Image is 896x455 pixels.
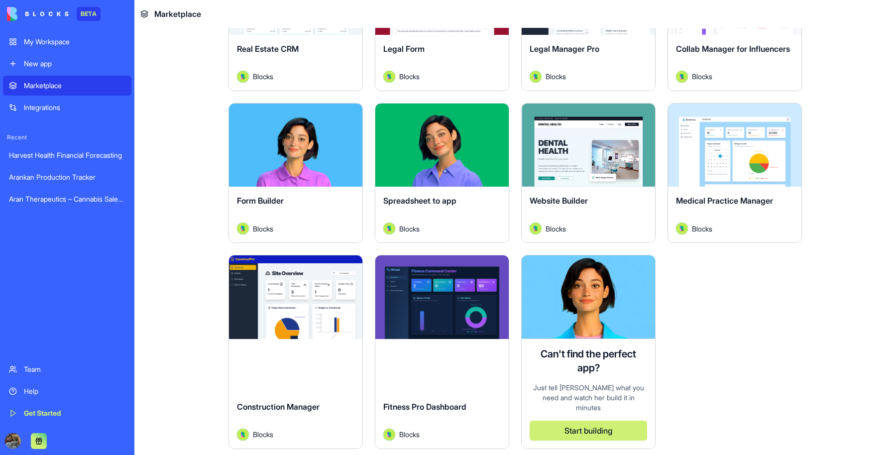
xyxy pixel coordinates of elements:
[237,402,320,412] span: Construction Manager
[9,194,125,204] div: Aran Therapeutics – Cannabis Sales Forecasting
[383,71,395,83] img: Avatar
[7,7,101,21] a: BETA
[237,196,284,206] span: Form Builder
[3,54,131,74] a: New app
[530,71,542,83] img: Avatar
[692,71,712,82] span: Blocks
[676,44,790,54] span: Collab Manager for Influencers
[24,364,125,374] div: Team
[676,223,688,234] img: Avatar
[3,32,131,52] a: My Workspace
[530,44,599,54] span: Legal Manager Pro
[383,223,395,234] img: Avatar
[3,133,131,141] span: Recent
[375,103,509,243] a: Spreadsheet to appAvatarBlocks
[154,8,201,20] span: Marketplace
[399,224,420,234] span: Blocks
[399,429,420,440] span: Blocks
[530,383,647,413] div: Just tell [PERSON_NAME] what you need and watch her build it in minutes
[521,103,656,243] a: Website BuilderAvatarBlocks
[530,421,647,441] button: Start building
[522,255,655,339] img: Ella AI assistant
[530,196,588,206] span: Website Builder
[3,381,131,401] a: Help
[237,71,249,83] img: Avatar
[24,386,125,396] div: Help
[530,347,647,375] h4: Can't find the perfect app?
[692,224,712,234] span: Blocks
[383,196,456,206] span: Spreadsheet to app
[3,98,131,117] a: Integrations
[3,167,131,187] a: Arankan Production Tracker
[676,196,773,206] span: Medical Practice Manager
[3,145,131,165] a: Harvest Health Financial Forecasting
[3,403,131,423] a: Get Started
[546,224,566,234] span: Blocks
[668,103,802,243] a: Medical Practice ManagerAvatarBlocks
[3,189,131,209] a: Aran Therapeutics – Cannabis Sales Forecasting
[228,255,363,449] a: Construction ManagerAvatarBlocks
[5,433,21,449] img: ACg8ocLckqTCADZMVyP0izQdSwexkWcE6v8a1AEXwgvbafi3xFy3vSx8=s96-c
[9,150,125,160] div: Harvest Health Financial Forecasting
[77,7,101,21] div: BETA
[237,44,299,54] span: Real Estate CRM
[253,224,273,234] span: Blocks
[24,81,125,91] div: Marketplace
[9,172,125,182] div: Arankan Production Tracker
[383,429,395,441] img: Avatar
[546,71,566,82] span: Blocks
[237,223,249,234] img: Avatar
[3,76,131,96] a: Marketplace
[24,408,125,418] div: Get Started
[375,255,509,449] a: Fitness Pro DashboardAvatarBlocks
[253,71,273,82] span: Blocks
[676,71,688,83] img: Avatar
[24,59,125,69] div: New app
[228,103,363,243] a: Form BuilderAvatarBlocks
[24,103,125,113] div: Integrations
[237,429,249,441] img: Avatar
[383,402,466,412] span: Fitness Pro Dashboard
[253,429,273,440] span: Blocks
[7,7,69,21] img: logo
[399,71,420,82] span: Blocks
[24,37,125,47] div: My Workspace
[3,359,131,379] a: Team
[530,223,542,234] img: Avatar
[383,44,425,54] span: Legal Form
[521,255,656,449] a: Ella AI assistantCan't find the perfect app?Just tell [PERSON_NAME] what you need and watch her b...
